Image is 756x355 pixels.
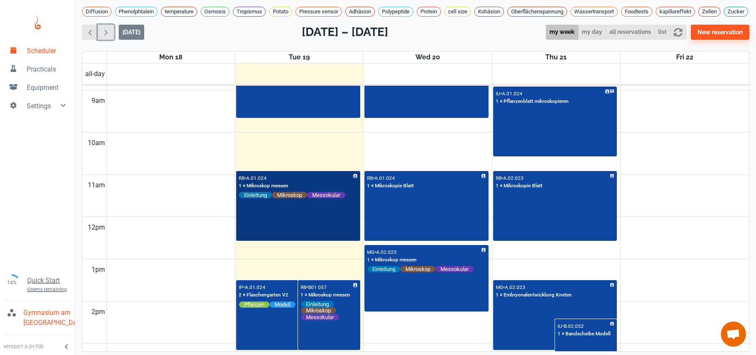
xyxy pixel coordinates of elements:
h2: [DATE] – [DATE] [302,23,388,41]
p: MG • [367,249,376,255]
p: A.02.023 [505,284,525,290]
span: Messokular [435,266,473,273]
span: kapillareffekt [656,8,695,16]
span: Mikroskop [272,192,307,199]
span: Wassertransport [571,8,617,16]
p: B01 057 [308,284,327,290]
div: Osmosis [201,7,229,17]
span: Phenolphtalein [115,8,157,16]
p: 1 × Mikroskopie Blatt [367,182,414,190]
button: list [654,25,670,40]
p: RB • [496,175,503,181]
div: temperature [161,7,197,17]
div: Zellen [698,7,720,17]
button: my week [546,25,578,40]
div: 12pm [86,217,107,238]
span: Foodtests [621,8,652,16]
span: Polypeptide [379,8,413,16]
span: Tropismus [233,8,265,16]
span: Zucker [724,8,748,16]
span: Einleitung [301,301,334,308]
p: 1 × Mikroskop messen [239,182,288,190]
span: Osmosis [201,8,229,16]
div: 9am [90,90,107,111]
button: my day [578,25,606,40]
button: Previous week [82,25,98,40]
button: all reservations [606,25,655,40]
div: Wassertransport [570,7,618,17]
span: Einleitung [239,192,272,199]
span: Zellen [699,8,720,16]
p: A.02.023 [376,249,397,255]
span: Adhäsion [346,8,374,16]
p: A.01.024 [502,91,522,97]
span: Pflanzen [239,301,270,308]
div: cell size [444,7,471,17]
p: MG • [496,284,505,290]
span: Messokular [307,192,345,199]
span: all-day [84,69,107,79]
div: Potato [269,7,292,17]
span: Pressure sensor [296,8,341,16]
div: Kohäsion [474,7,504,17]
p: A.02.023 [503,175,524,181]
p: IU • [557,323,564,329]
div: Tropismus [233,7,266,17]
p: 1 × Mikroskopie Blatt [496,182,542,190]
p: 1 × Mikroskop messen [367,256,417,264]
p: 2 × Flaschengarten V2 [239,291,288,299]
span: temperature [161,8,197,16]
div: Zucker [724,7,748,17]
a: Chat öffnen [721,322,746,347]
a: August 19, 2025 [287,51,311,63]
span: Kohäsion [475,8,504,16]
a: August 22, 2025 [675,51,695,63]
p: A.01.024 [245,284,265,290]
a: August 18, 2025 [158,51,184,63]
button: New reservation [691,25,749,40]
div: Oberflächenspannung [507,7,567,17]
div: Foodtests [621,7,652,17]
div: Adhäsion [345,7,375,17]
span: Potato [270,8,292,16]
div: Phenolphtalein [115,7,158,17]
p: A.01.024 [246,175,267,181]
span: Protein [417,8,440,16]
p: IP • [239,284,245,290]
p: 1 × Embryonalentwicklung Kneten [496,291,572,299]
div: 1pm [90,259,107,280]
button: [DATE] [119,25,144,40]
a: August 20, 2025 [414,51,442,63]
p: 1 × Pflanzenblatt mikroskopieren [496,98,569,105]
p: A.01.024 [374,175,395,181]
span: Mikroskop [301,307,336,314]
span: Modell [270,301,295,308]
span: Oberflächenspannung [508,8,567,16]
div: kapillareffekt [656,7,695,17]
a: August 21, 2025 [544,51,568,63]
span: Messokular [301,314,339,321]
p: 1 × Mikroskop messen [300,291,350,299]
p: RB • [239,175,246,181]
span: Diffusion [82,8,111,16]
div: 2pm [90,301,107,322]
div: Pressure sensor [295,7,342,17]
div: 10am [86,133,107,153]
button: Next week [98,25,114,40]
span: Mikroskop [400,266,435,273]
p: RB • [367,175,374,181]
p: IU • [496,91,502,97]
div: Diffusion [82,7,112,17]
p: RB • [300,284,308,290]
button: refresh [670,25,686,40]
p: 1 × Bandscheibe Modell [557,330,611,338]
p: B.02.052 [564,323,584,329]
div: Polypeptide [378,7,413,17]
span: Einleitung [367,266,400,273]
span: cell size [445,8,471,16]
div: 11am [86,175,107,196]
div: Protein [417,7,441,17]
